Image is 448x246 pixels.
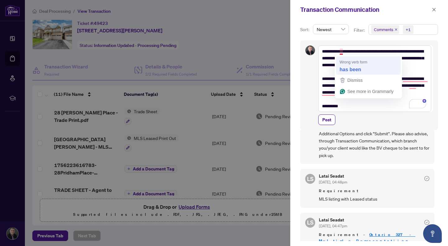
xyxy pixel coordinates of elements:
[371,25,399,34] span: Comments
[319,188,429,194] span: Requirement
[319,108,429,159] span: Confirmation of Closing - when the deal has successfully closed, please notify us by clicking on ...
[300,26,310,33] p: Sort:
[424,176,429,181] span: check-circle
[319,218,347,222] h5: Latai Seadat
[318,45,431,112] textarea: To enrich screen reader interactions, please activate Accessibility in Grammarly extension settings
[424,220,429,225] span: check-circle
[374,26,393,33] span: Comments
[319,180,347,184] span: [DATE], 04:48pm
[307,174,314,183] span: LS
[354,27,366,34] p: Filter:
[319,195,429,202] span: MLS listing with Leased status
[394,28,398,31] span: close
[322,115,331,125] span: Post
[423,224,442,243] button: Open asap
[318,114,335,125] button: Post
[432,7,436,12] span: close
[307,218,314,227] span: LS
[406,26,411,33] div: +1
[319,224,347,228] span: [DATE], 04:47pm
[300,5,430,14] div: Transaction Communication
[306,46,315,55] img: Profile Icon
[319,174,347,178] h5: Latai Seadat
[317,25,345,34] span: Newest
